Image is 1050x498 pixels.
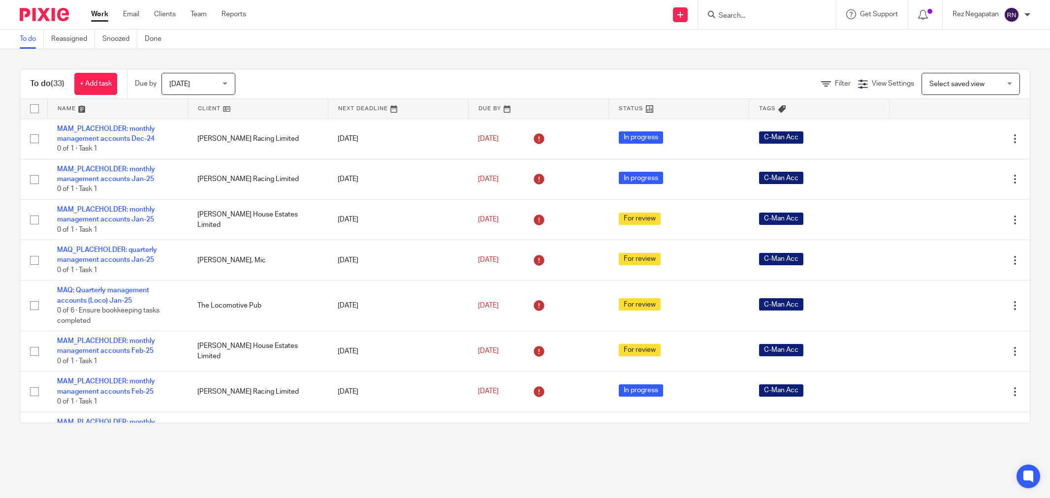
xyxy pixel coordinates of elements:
[835,80,851,87] span: Filter
[57,226,97,233] span: 0 of 1 · Task 1
[328,119,468,159] td: [DATE]
[57,206,155,223] a: MAM_PLACEHOLDER: monthly management accounts Jan-25
[188,119,328,159] td: [PERSON_NAME] Racing Limited
[188,199,328,240] td: [PERSON_NAME] House Estates Limited
[145,30,169,49] a: Done
[154,9,176,19] a: Clients
[759,172,803,184] span: C-Man Acc
[759,344,803,356] span: C-Man Acc
[619,384,663,397] span: In progress
[188,159,328,199] td: [PERSON_NAME] Racing Limited
[759,106,776,111] span: Tags
[328,159,468,199] td: [DATE]
[759,131,803,144] span: C-Man Acc
[191,9,207,19] a: Team
[74,73,117,95] a: + Add task
[57,419,155,436] a: MAM_PLACEHOLDER: monthly management accounts Mar-25
[57,338,155,354] a: MAM_PLACEHOLDER: monthly management accounts Feb-25
[51,80,64,88] span: (33)
[123,9,139,19] a: Email
[619,253,661,265] span: For review
[328,372,468,412] td: [DATE]
[478,135,499,142] span: [DATE]
[328,199,468,240] td: [DATE]
[188,372,328,412] td: [PERSON_NAME] Racing Limited
[619,344,661,356] span: For review
[718,12,806,21] input: Search
[953,9,999,19] p: Rez Negapatan
[57,307,159,324] span: 0 of 6 · Ensure bookkeeping tasks completed
[169,81,190,88] span: [DATE]
[188,412,328,452] td: [PERSON_NAME] House Estates Limited
[91,9,108,19] a: Work
[478,388,499,395] span: [DATE]
[619,298,661,311] span: For review
[1004,7,1019,23] img: svg%3E
[57,145,97,152] span: 0 of 1 · Task 1
[57,267,97,274] span: 0 of 1 · Task 1
[478,348,499,355] span: [DATE]
[759,213,803,225] span: C-Man Acc
[188,280,328,331] td: The Locomotive Pub
[57,247,157,263] a: MAQ_PLACEHOLDER: quarterly management accounts Jan-25
[188,240,328,280] td: [PERSON_NAME], Mic
[328,240,468,280] td: [DATE]
[759,298,803,311] span: C-Man Acc
[759,384,803,397] span: C-Man Acc
[860,11,898,18] span: Get Support
[188,331,328,372] td: [PERSON_NAME] House Estates Limited
[478,302,499,309] span: [DATE]
[619,213,661,225] span: For review
[102,30,137,49] a: Snoozed
[478,176,499,183] span: [DATE]
[929,81,985,88] span: Select saved view
[759,253,803,265] span: C-Man Acc
[328,412,468,452] td: [DATE]
[57,166,155,183] a: MAM_PLACEHOLDER: monthly management accounts Jan-25
[57,125,155,142] a: MAM_PLACEHOLDER: monthly management accounts Dec-24
[872,80,914,87] span: View Settings
[135,79,157,89] p: Due by
[30,79,64,89] h1: To do
[328,280,468,331] td: [DATE]
[619,131,663,144] span: In progress
[328,331,468,372] td: [DATE]
[478,216,499,223] span: [DATE]
[57,378,155,395] a: MAM_PLACEHOLDER: monthly management accounts Feb-25
[20,8,69,21] img: Pixie
[20,30,44,49] a: To do
[57,358,97,365] span: 0 of 1 · Task 1
[478,257,499,264] span: [DATE]
[57,398,97,405] span: 0 of 1 · Task 1
[57,186,97,193] span: 0 of 1 · Task 1
[222,9,246,19] a: Reports
[57,287,149,304] a: MAQ: Quarterly management accounts (Loco) Jan-25
[51,30,95,49] a: Reassigned
[619,172,663,184] span: In progress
